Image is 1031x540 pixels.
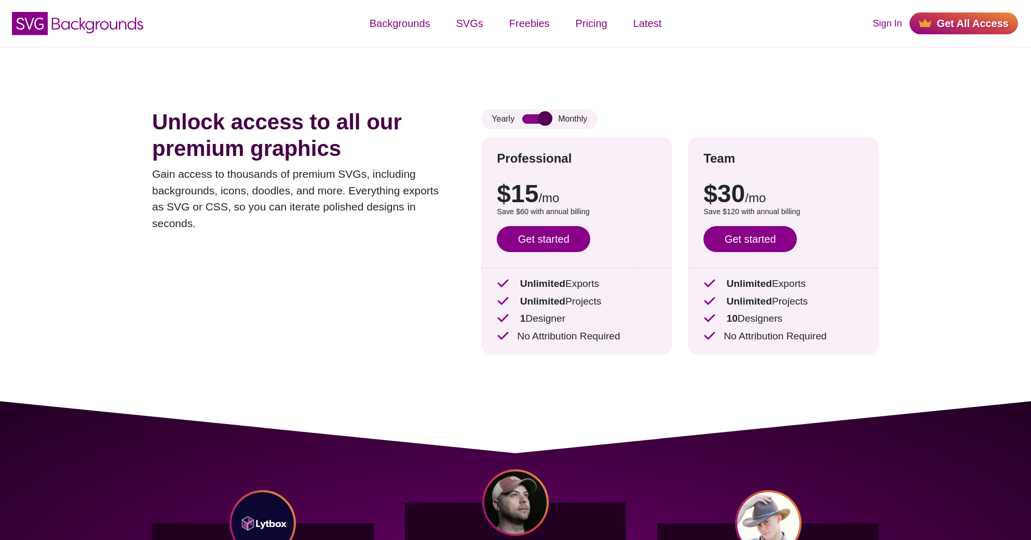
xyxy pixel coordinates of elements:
p: No Attribution Required [497,329,657,344]
p: $15 [497,181,657,206]
p: Projects [703,294,863,309]
span: /mo [538,191,559,205]
p: Gain access to thousands of premium SVGs, including backgrounds, icons, doodles, and more. Everyt... [152,166,450,231]
span: /mo [745,191,766,205]
a: Sign In [873,17,902,31]
strong: 10 [726,313,737,324]
a: Backgrounds [357,8,443,39]
a: Get started [497,226,590,252]
div: Yearly Monthly [481,109,598,129]
a: SVGs [443,8,496,39]
strong: Unlimited [726,296,771,307]
p: Save $120 with annual billing [703,206,863,218]
p: Exports [703,276,863,292]
strong: Professional [497,151,572,165]
p: Designers [703,311,863,326]
strong: Team [703,151,735,165]
a: Latest [620,8,674,39]
strong: 1 [520,313,526,324]
a: Get started [703,226,797,252]
p: Designer [497,311,657,326]
p: Projects [497,294,657,309]
h1: Unlock access to all our premium graphics [152,109,450,162]
a: Pricing [563,8,620,39]
p: No Attribution Required [703,329,863,344]
p: $30 [703,181,863,206]
strong: Unlimited [520,278,565,289]
a: Freebies [496,8,563,39]
p: Exports [497,276,657,292]
p: Save $60 with annual billing [497,206,657,218]
a: Get All Access [910,12,1018,34]
img: Chris Coyier headshot [482,469,549,536]
strong: Unlimited [520,296,565,307]
strong: Unlimited [726,278,771,289]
